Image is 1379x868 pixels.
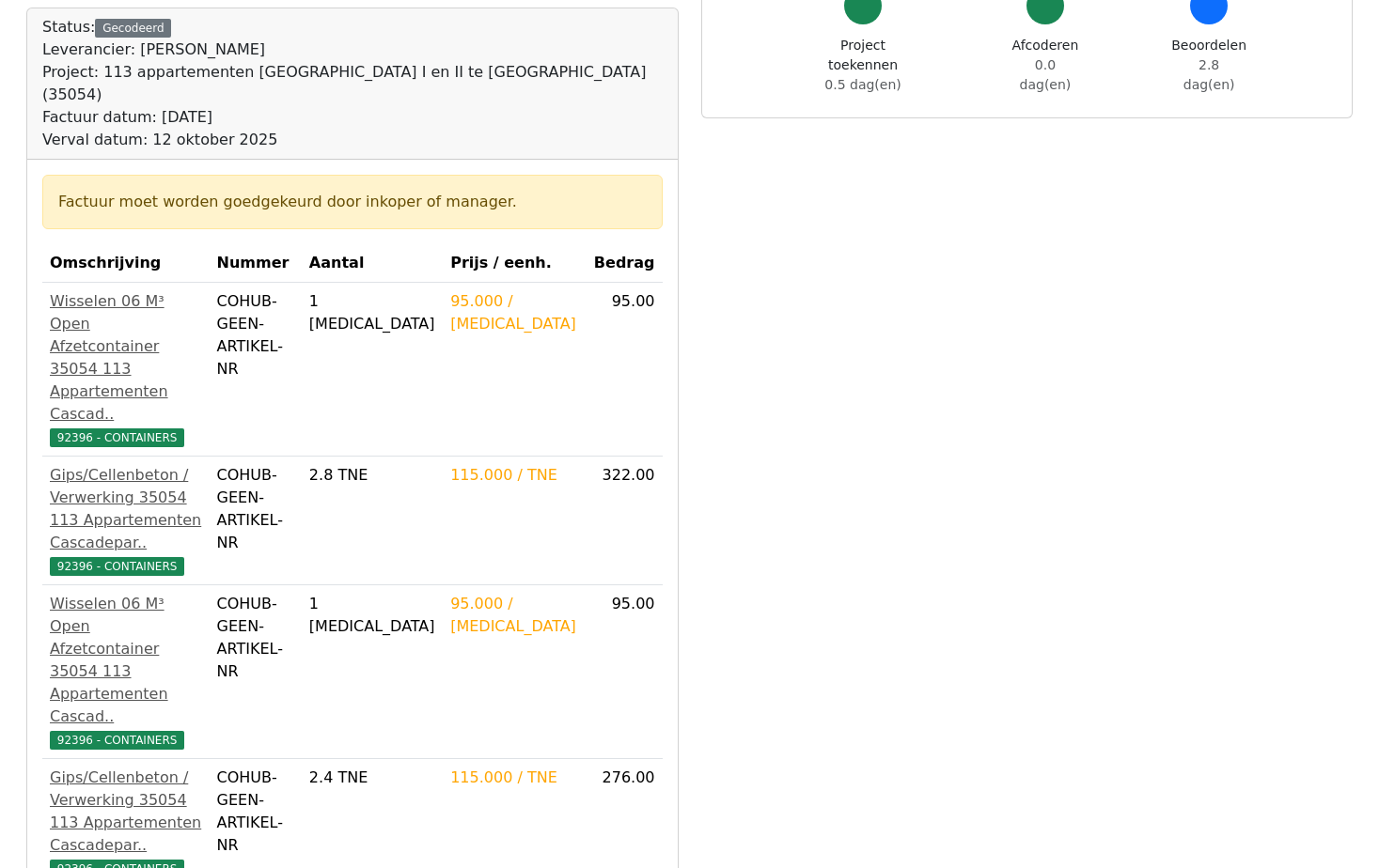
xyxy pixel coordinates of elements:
[587,457,663,585] td: 322.00
[450,593,579,638] div: 95.000 / [MEDICAL_DATA]
[450,290,579,335] div: 95.000 / [MEDICAL_DATA]
[309,593,435,638] div: 1 [MEDICAL_DATA]
[1171,36,1246,95] div: Beoordelen
[450,464,579,487] div: 115.000 / TNE
[210,244,302,283] th: Nummer
[58,191,647,213] div: Factuur moet worden goedgekeurd door inkoper of manager.
[1183,57,1235,92] span: 2.8 dag(en)
[50,464,202,577] a: Gips/Cellenbeton / Verwerking 35054 113 Appartementen Cascadepar..92396 - CONTAINERS
[50,290,202,426] div: Wisselen 06 M³ Open Afzetcontainer 35054 113 Appartementen Cascad..
[587,244,663,283] th: Bedrag
[42,39,663,61] div: Leverancier: [PERSON_NAME]
[42,61,663,106] div: Project: 113 appartementen [GEOGRAPHIC_DATA] I en II te [GEOGRAPHIC_DATA] (35054)
[95,19,171,38] div: Gecodeerd
[50,593,202,728] div: Wisselen 06 M³ Open Afzetcontainer 35054 113 Appartementen Cascad..
[50,593,202,751] a: Wisselen 06 M³ Open Afzetcontainer 35054 113 Appartementen Cascad..92396 - CONTAINERS
[443,244,587,283] th: Prijs / eenh.
[42,16,663,151] div: Status:
[309,464,435,487] div: 2.8 TNE
[302,244,443,283] th: Aantal
[309,290,435,335] div: 1 [MEDICAL_DATA]
[50,557,184,576] span: 92396 - CONTAINERS
[210,283,302,457] td: COHUB-GEEN-ARTIKEL-NR
[587,585,663,759] td: 95.00
[210,585,302,759] td: COHUB-GEEN-ARTIKEL-NR
[807,36,919,95] div: Project toekennen
[824,77,901,92] span: 0.5 dag(en)
[42,106,663,129] div: Factuur datum: [DATE]
[50,464,202,554] div: Gips/Cellenbeton / Verwerking 35054 113 Appartementen Cascadepar..
[42,244,210,283] th: Omschrijving
[210,457,302,585] td: COHUB-GEEN-ARTIKEL-NR
[50,428,184,447] span: 92396 - CONTAINERS
[450,767,579,789] div: 115.000 / TNE
[1010,36,1082,95] div: Afcoderen
[587,283,663,457] td: 95.00
[309,767,435,789] div: 2.4 TNE
[42,129,663,151] div: Verval datum: 12 oktober 2025
[50,290,202,448] a: Wisselen 06 M³ Open Afzetcontainer 35054 113 Appartementen Cascad..92396 - CONTAINERS
[50,731,184,750] span: 92396 - CONTAINERS
[50,767,202,857] div: Gips/Cellenbeton / Verwerking 35054 113 Appartementen Cascadepar..
[1020,57,1072,92] span: 0.0 dag(en)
